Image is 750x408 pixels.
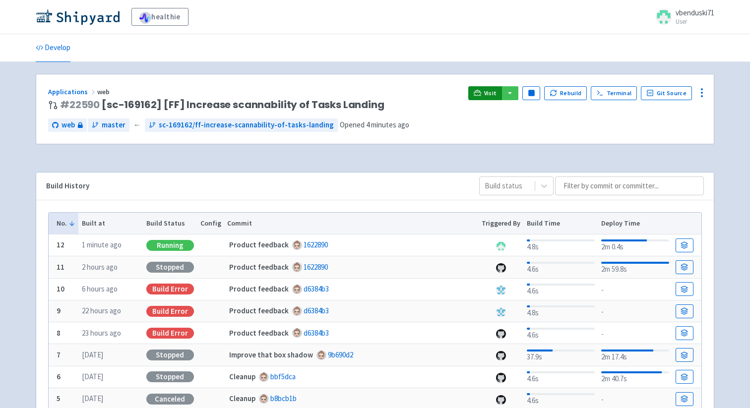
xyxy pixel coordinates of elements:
a: Build Details [676,326,693,340]
a: #22590 [60,98,100,112]
strong: Cleanup [229,372,255,381]
div: 4.8s [527,303,595,319]
div: 4.6s [527,282,595,297]
th: Built at [78,213,143,234]
span: web [62,119,75,131]
div: Build Error [146,328,194,339]
div: - [601,327,669,340]
a: Build Details [676,392,693,406]
div: 4.6s [527,369,595,385]
a: d6384b3 [304,328,329,338]
input: Filter by commit or committer... [555,176,704,195]
div: Build Error [146,306,194,317]
div: Stopped [146,262,194,273]
div: 4.8s [527,237,595,253]
b: 10 [57,284,64,293]
div: 2m 40.7s [601,369,669,385]
a: vbenduski71 User [650,9,714,25]
strong: Improve that box shadow [229,350,313,359]
div: Build Error [146,284,194,294]
div: Running [146,240,194,251]
span: Visit [484,89,497,97]
time: [DATE] [82,372,103,381]
time: 1 minute ago [82,240,122,249]
strong: Cleanup [229,394,255,403]
button: Pause [522,86,540,100]
th: Build Time [523,213,598,234]
a: 9b690d2 [328,350,353,359]
a: Git Source [641,86,692,100]
a: master [88,118,129,132]
span: ← [133,119,141,131]
small: User [676,18,714,25]
button: Rebuild [544,86,587,100]
th: Build Status [143,213,197,234]
time: 2 hours ago [82,262,118,272]
span: sc-169162/ff-increase-scannability-of-tasks-landing [159,119,334,131]
a: Build Details [676,238,693,252]
div: - [601,392,669,406]
time: 4 minutes ago [366,120,409,129]
span: web [97,87,111,96]
span: vbenduski71 [676,8,714,17]
div: Stopped [146,371,194,382]
b: 11 [57,262,64,272]
a: Build Details [676,282,693,296]
div: 37.9s [527,348,595,363]
b: 12 [57,240,64,249]
b: 5 [57,394,61,403]
div: 4.6s [527,326,595,341]
div: Build History [46,180,463,192]
a: b8bcb1b [270,394,297,403]
a: d6384b3 [304,284,329,293]
div: - [601,283,669,296]
span: master [102,119,125,131]
button: No. [57,218,75,229]
a: 1622890 [304,262,328,272]
a: Terminal [591,86,637,100]
time: [DATE] [82,350,103,359]
div: - [601,304,669,318]
a: sc-169162/ff-increase-scannability-of-tasks-landing [145,118,338,132]
strong: Product feedback [229,262,289,272]
a: Build Details [676,304,693,318]
th: Commit [224,213,479,234]
strong: Product feedback [229,306,289,315]
th: Deploy Time [598,213,672,234]
a: Applications [48,87,97,96]
a: Visit [468,86,502,100]
a: Build Details [676,260,693,274]
span: [sc-169162] [FF] Increase scannability of Tasks Landing [60,99,384,111]
a: healthie [131,8,188,26]
a: bbf5dca [270,372,296,381]
b: 6 [57,372,61,381]
span: Opened [340,120,409,129]
a: web [48,118,87,132]
b: 7 [57,350,61,359]
div: 2m 17.4s [601,348,669,363]
a: Develop [36,34,70,62]
img: Shipyard logo [36,9,120,25]
time: 6 hours ago [82,284,118,293]
a: d6384b3 [304,306,329,315]
b: 8 [57,328,61,338]
time: 23 hours ago [82,328,121,338]
div: 2m 59.8s [601,260,669,275]
div: 4.6s [527,260,595,275]
th: Triggered By [479,213,524,234]
b: 9 [57,306,61,315]
a: Build Details [676,370,693,384]
time: 22 hours ago [82,306,121,315]
div: Canceled [146,394,194,405]
a: Build Details [676,348,693,362]
div: 2m 0.4s [601,237,669,253]
time: [DATE] [82,394,103,403]
th: Config [197,213,224,234]
strong: Product feedback [229,284,289,293]
div: Stopped [146,350,194,360]
div: 4.6s [527,391,595,407]
a: 1622890 [304,240,328,249]
strong: Product feedback [229,328,289,338]
strong: Product feedback [229,240,289,249]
